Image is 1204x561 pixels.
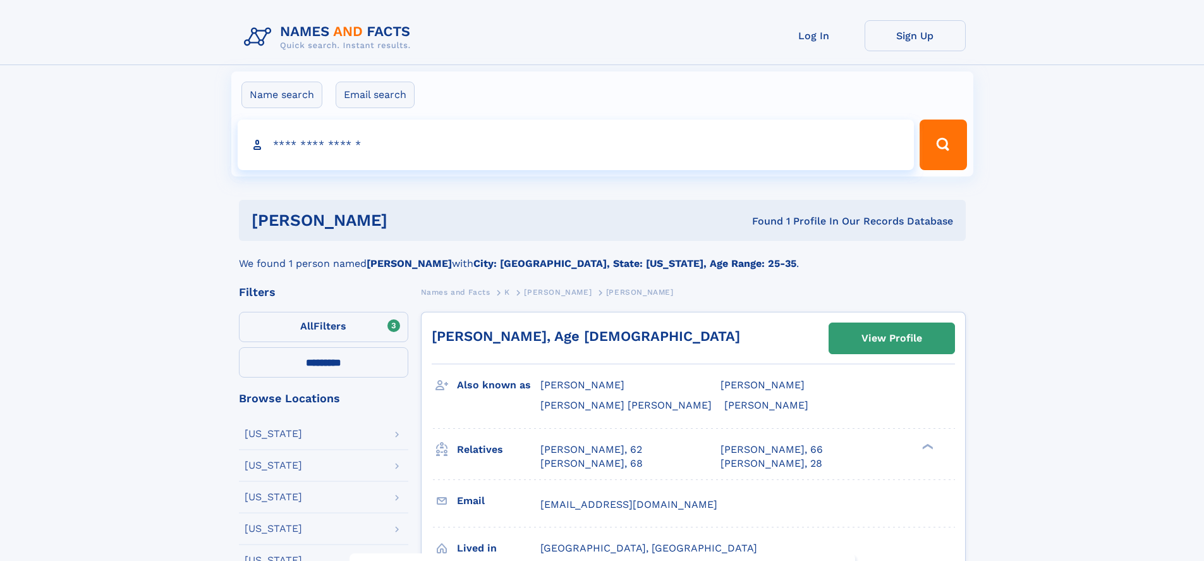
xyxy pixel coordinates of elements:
[239,241,966,271] div: We found 1 person named with .
[457,439,540,460] h3: Relatives
[606,288,674,297] span: [PERSON_NAME]
[239,312,408,342] label: Filters
[239,287,408,298] div: Filters
[457,374,540,396] h3: Also known as
[245,524,302,534] div: [US_STATE]
[473,257,796,269] b: City: [GEOGRAPHIC_DATA], State: [US_STATE], Age Range: 25-35
[919,442,934,450] div: ❯
[721,457,822,471] a: [PERSON_NAME], 28
[829,323,954,354] a: View Profile
[861,324,922,353] div: View Profile
[540,379,624,391] span: [PERSON_NAME]
[524,288,592,297] span: [PERSON_NAME]
[421,284,490,300] a: Names and Facts
[336,82,415,108] label: Email search
[245,429,302,439] div: [US_STATE]
[245,460,302,471] div: [US_STATE]
[239,393,408,404] div: Browse Locations
[540,457,643,471] a: [PERSON_NAME], 68
[504,284,510,300] a: K
[524,284,592,300] a: [PERSON_NAME]
[457,538,540,559] h3: Lived in
[241,82,322,108] label: Name search
[238,120,915,170] input: search input
[724,399,808,411] span: [PERSON_NAME]
[432,328,740,344] a: [PERSON_NAME], Age [DEMOGRAPHIC_DATA]
[457,490,540,512] h3: Email
[569,214,953,228] div: Found 1 Profile In Our Records Database
[245,492,302,502] div: [US_STATE]
[540,542,757,554] span: [GEOGRAPHIC_DATA], [GEOGRAPHIC_DATA]
[865,20,966,51] a: Sign Up
[540,443,642,457] a: [PERSON_NAME], 62
[540,498,717,510] span: [EMAIL_ADDRESS][DOMAIN_NAME]
[300,320,313,332] span: All
[504,288,510,297] span: K
[252,213,570,228] h1: [PERSON_NAME]
[920,120,966,170] button: Search Button
[721,379,805,391] span: [PERSON_NAME]
[239,20,421,54] img: Logo Names and Facts
[540,399,712,411] span: [PERSON_NAME] [PERSON_NAME]
[367,257,452,269] b: [PERSON_NAME]
[763,20,865,51] a: Log In
[721,443,823,457] a: [PERSON_NAME], 66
